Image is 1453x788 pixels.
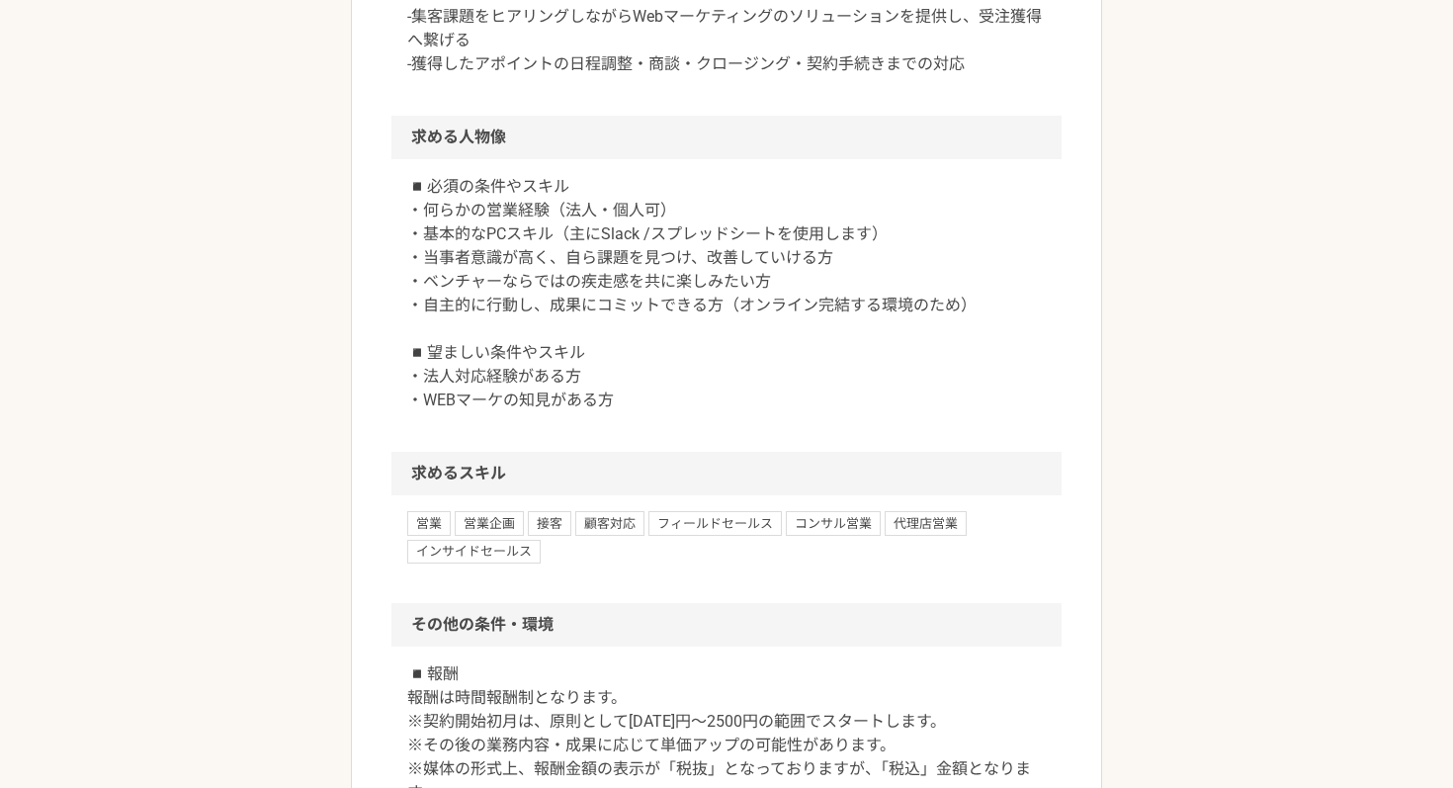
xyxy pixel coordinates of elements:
p: ◾️必須の条件やスキル ・何らかの営業経験（法人・個人可） ・基本的なPCスキル（主にSlack /スプレッドシートを使用します） ・当事者意識が高く、自ら課題を見つけ、改善していける方 ・ベン... [407,175,1046,412]
h2: 求める人物像 [391,116,1062,159]
span: 接客 [528,511,571,535]
span: 営業企画 [455,511,524,535]
span: コンサル営業 [786,511,881,535]
span: インサイドセールス [407,540,541,564]
span: 顧客対応 [575,511,644,535]
span: 営業 [407,511,451,535]
h2: その他の条件・環境 [391,603,1062,647]
span: フィールドセールス [648,511,782,535]
h2: 求めるスキル [391,452,1062,495]
span: 代理店営業 [885,511,967,535]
